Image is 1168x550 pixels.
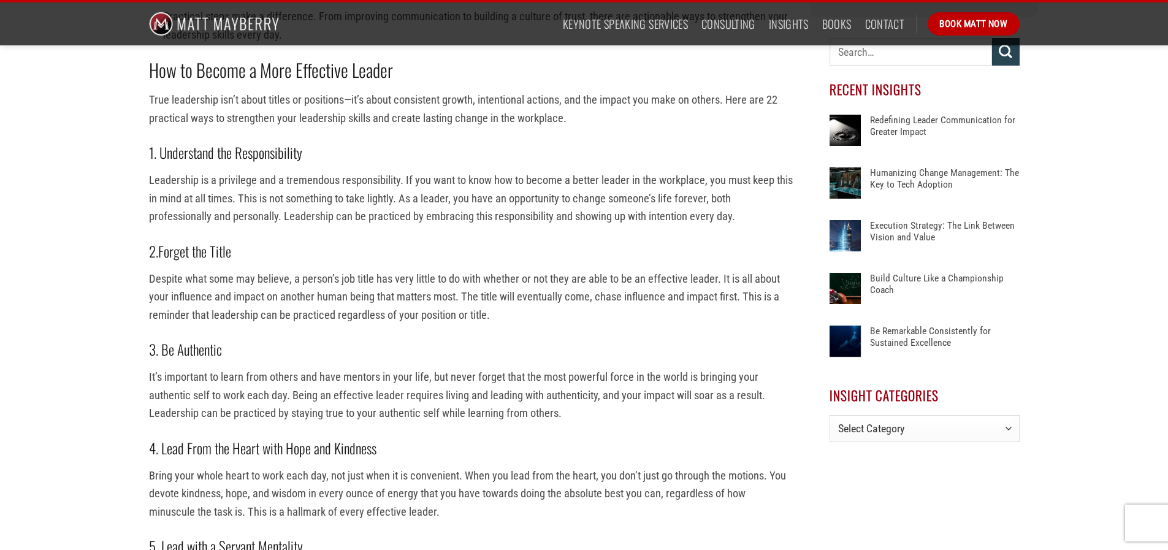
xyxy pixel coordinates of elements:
a: Consulting [701,13,755,35]
a: Redefining Leader Communication for Greater Impact [870,115,1019,151]
p: Bring your whole heart to work each day, not just when it is convenient. When you lead from the h... [149,467,793,521]
strong: 1. Understand the Responsibility [149,142,302,163]
p: True leadership isn’t about titles or positions—it’s about consistent growth, intentional actions... [149,91,793,127]
a: Execution Strategy: The Link Between Vision and Value [870,220,1019,257]
strong: 2 [149,241,156,262]
a: Be Remarkable Consistently for Sustained Excellence [870,326,1019,362]
p: It’s important to learn from others and have mentors in your life, but never forget that the most... [149,368,793,422]
a: Build Culture Like a Championship Coach [870,273,1019,310]
a: Book Matt Now [928,12,1019,36]
a: Books [822,13,852,35]
span: Insight Categories [830,386,939,405]
button: Submit [992,38,1020,66]
a: Humanizing Change Management: The Key to Tech Adoption [870,167,1019,204]
h3: . [149,240,793,263]
a: Keynote Speaking Services [563,13,688,35]
span: Recent Insights [830,80,922,99]
strong: 3. Be Authentic [149,339,222,360]
p: Despite what some may believe, a person’s job title has very little to do with whether or not the... [149,270,793,324]
strong: Forget the Title [158,241,231,262]
a: Insights [769,13,809,35]
span: Book Matt Now [939,17,1007,31]
a: Contact [865,13,905,35]
strong: How to Become a More Effective Leader [149,56,393,83]
input: Search… [830,38,992,66]
img: Matt Mayberry [149,2,280,45]
p: Leadership is a privilege and a tremendous responsibility. If you want to know how to become a be... [149,171,793,225]
strong: 4. Lead From the Heart with Hope and Kindness [149,438,376,459]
